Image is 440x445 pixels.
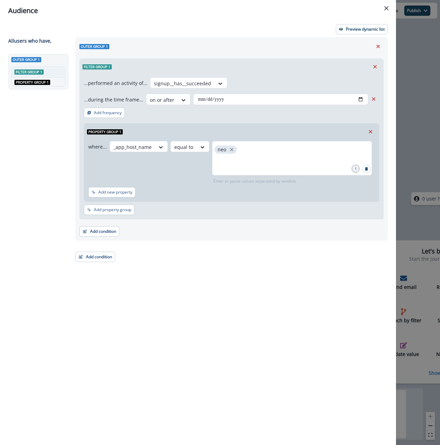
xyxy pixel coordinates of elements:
button: close [228,146,235,153]
button: Search [362,165,371,173]
span: Filter group 1 [14,69,44,75]
span: Outer group 1 [79,44,109,49]
p: Add frequency [94,110,122,115]
p: ...during the time frame... [84,96,143,103]
span: Property group 1 [14,80,50,85]
div: 1 [352,165,360,173]
button: Add new property [88,187,135,197]
span: Property group 1 [87,129,123,134]
p: where... [88,143,107,150]
p: ...performed an activity of... [84,79,147,87]
button: Add condition [79,226,119,237]
button: Add condition [75,252,115,262]
p: All user s who have, [8,37,52,44]
span: Filter group 1 [82,64,112,69]
button: Preview dynamic list [336,24,388,34]
p: neo [218,147,226,153]
button: Add property group [84,205,134,215]
button: Remove [365,127,376,137]
button: Close [381,3,392,14]
button: Remove [368,94,379,104]
p: Preview dynamic list [346,27,385,32]
span: Outer group 1 [11,57,41,62]
button: Remove [370,62,381,72]
p: Add property group [94,207,131,212]
p: Add new property [98,190,132,195]
p: Enter or paste values separated by newline [212,178,297,184]
button: Add frequency [84,108,125,118]
button: Remove [373,41,384,52]
div: Audience [8,6,388,16]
